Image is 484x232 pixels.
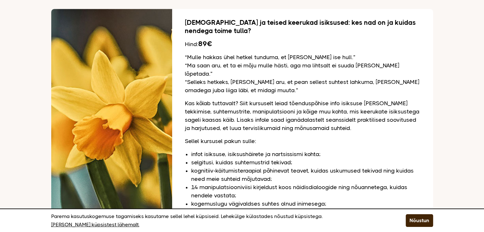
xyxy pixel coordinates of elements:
[185,40,420,48] div: Hind:
[191,167,420,183] li: kognitiiv-käitumisteraapial põhinevat teavet, kuidas uskumused tekivad ning kuidas need meie suht...
[191,150,420,158] li: infot isiksuse, isiksushäirete ja nartsissismi kohta;
[51,212,390,229] p: Parema kasutuskogemuse tagamiseks kasutame sellel lehel küpsiseid. Lehekülge külastades nõustud k...
[185,53,420,94] p: “Mulle hakkas ühel hetkel tunduma, et [PERSON_NAME] ise hull.” “Ma saan aru, et ta ei mõju mulle ...
[406,214,433,227] button: Nõustun
[185,137,420,145] p: Sellel kursusel pakun sulle:
[191,200,420,208] li: kogemuslugu vägivaldses suhtes olnud inimesega;
[191,158,420,167] li: selgitusi, kuidas suhtemustrid tekivad;
[191,183,420,200] li: 14 manipulatsiooniviisi kirjeldust koos näidisdialoogide ning nõuannetega, kuidas nendele vastata;
[191,208,420,216] li: praktilisi harjutusi iseenda ja enda suhete mõistmiseks koos interaktiivse päevikuga;
[185,99,420,132] p: Kas kõlab tuttavalt? Siit kursuselt leiad tõenduspõhise info isiksuse [PERSON_NAME] tekkimise, su...
[51,221,139,229] a: [PERSON_NAME] küpsistest lähemalt.
[185,18,420,35] h2: [DEMOGRAPHIC_DATA] ja teised keerukad isiksused: kes nad on ja kuidas nendega toime tulla?
[198,40,212,48] b: 89€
